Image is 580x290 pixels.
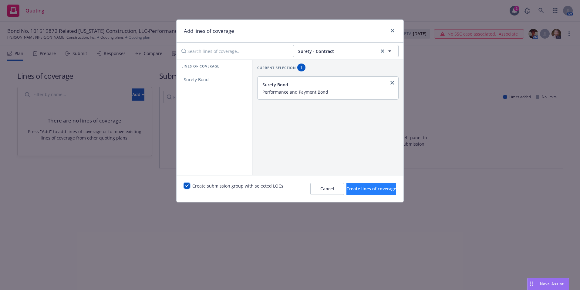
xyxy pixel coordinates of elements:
[346,186,396,192] span: Create lines of coverage
[346,183,396,195] button: Create lines of coverage
[540,281,564,286] span: Nova Assist
[310,183,344,195] button: Cancel
[298,48,377,54] span: Surety - Contract
[181,64,219,69] span: Lines of coverage
[293,45,399,57] button: Surety - Contractclear selection
[262,81,392,88] div: Surety Bond
[177,77,216,82] span: Surety Bond
[257,65,296,70] span: Current selection
[178,45,288,57] input: Search lines of coverage...
[389,79,396,86] a: close
[389,27,396,34] a: close
[300,65,303,70] span: 1
[192,183,283,195] span: Create submission group with selected LOCs
[320,186,334,192] span: Cancel
[527,278,569,290] button: Nova Assist
[262,89,392,95] input: Add a display name...
[184,27,234,35] h1: Add lines of coverage
[528,278,535,290] div: Drag to move
[379,47,386,55] a: clear selection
